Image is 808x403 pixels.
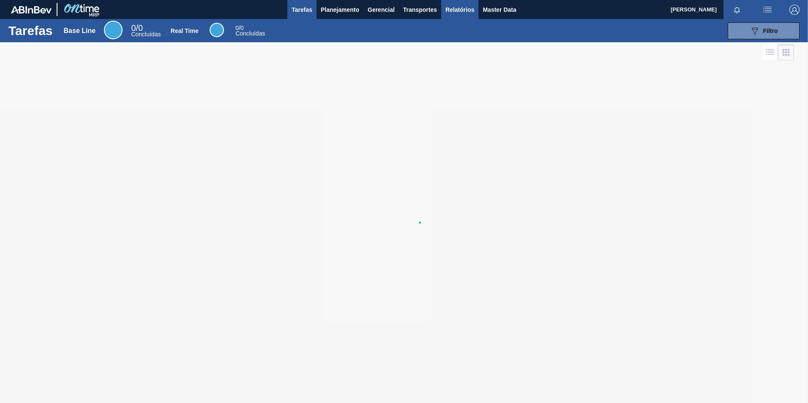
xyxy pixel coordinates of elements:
div: Base Line [64,27,96,35]
button: Notificações [723,4,751,16]
span: 0 [235,25,239,31]
span: 0 [131,23,136,33]
div: Real Time [210,23,224,37]
span: Planejamento [321,5,359,15]
button: Filtro [728,22,800,39]
span: Concluídas [131,31,161,38]
div: Base Line [104,21,123,39]
span: Master Data [483,5,516,15]
div: Real Time [171,27,199,34]
span: / 0 [131,23,143,33]
span: Tarefas [292,5,312,15]
span: / 0 [235,25,243,31]
h1: Tarefas [8,26,53,35]
span: Filtro [763,27,778,34]
div: Real Time [235,25,265,36]
img: userActions [762,5,773,15]
span: Relatórios [445,5,474,15]
span: Concluídas [235,30,265,37]
div: Base Line [131,25,161,37]
img: TNhmsLtSVTkK8tSr43FrP2fwEKptu5GPRR3wAAAABJRU5ErkJggg== [11,6,52,14]
span: Transportes [403,5,437,15]
span: Gerencial [368,5,395,15]
img: Logout [789,5,800,15]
